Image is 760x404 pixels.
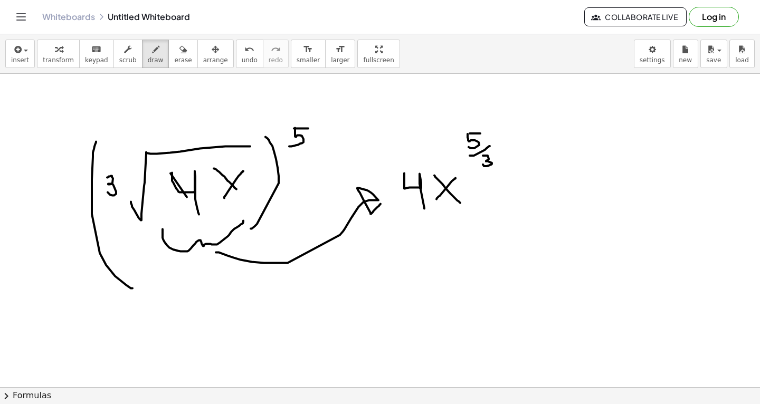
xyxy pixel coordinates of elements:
[236,40,263,68] button: undoundo
[593,12,678,22] span: Collaborate Live
[640,56,665,64] span: settings
[91,43,101,56] i: keyboard
[119,56,137,64] span: scrub
[700,40,727,68] button: save
[11,56,29,64] span: insert
[242,56,258,64] span: undo
[269,56,283,64] span: redo
[679,56,692,64] span: new
[271,43,281,56] i: redo
[13,8,30,25] button: Toggle navigation
[244,43,254,56] i: undo
[325,40,355,68] button: format_sizelarger
[735,56,749,64] span: load
[584,7,687,26] button: Collaborate Live
[5,40,35,68] button: insert
[297,56,320,64] span: smaller
[43,56,74,64] span: transform
[85,56,108,64] span: keypad
[673,40,698,68] button: new
[291,40,326,68] button: format_sizesmaller
[303,43,313,56] i: format_size
[689,7,739,27] button: Log in
[335,43,345,56] i: format_size
[203,56,228,64] span: arrange
[197,40,234,68] button: arrange
[263,40,289,68] button: redoredo
[706,56,721,64] span: save
[42,12,95,22] a: Whiteboards
[357,40,400,68] button: fullscreen
[142,40,169,68] button: draw
[331,56,349,64] span: larger
[363,56,394,64] span: fullscreen
[729,40,755,68] button: load
[79,40,114,68] button: keyboardkeypad
[634,40,671,68] button: settings
[168,40,197,68] button: erase
[37,40,80,68] button: transform
[113,40,142,68] button: scrub
[148,56,164,64] span: draw
[174,56,192,64] span: erase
